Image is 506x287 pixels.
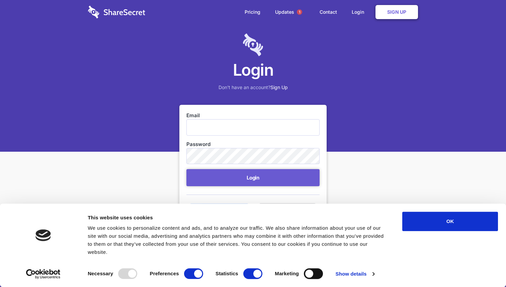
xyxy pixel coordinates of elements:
a: Login [345,2,374,22]
a: Pricing [238,2,267,22]
img: logo-wordmark-white-trans-d4663122ce5f474addd5e946df7df03e33cb6a1c49d2221995e7729f52c070b2.svg [88,6,145,18]
a: Usercentrics Cookiebot - opens in a new window [14,269,73,279]
a: Show details [336,269,374,279]
label: Email [186,112,320,119]
a: Sign Up [375,5,418,19]
a: Contact [313,2,344,22]
img: logo-lt-purple-60x68@2x-c671a683ea72a1d466fb5d642181eefbee81c4e10ba9aed56c8e1d7e762e8086.png [243,33,263,56]
strong: Necessary [88,271,113,276]
button: OK [402,212,498,231]
a: Sign Up [270,84,288,90]
div: This website uses cookies [88,214,387,222]
strong: Preferences [150,271,179,276]
div: We use cookies to personalize content and ads, and to analyze our traffic. We also share informat... [88,224,387,256]
img: logo [35,229,51,241]
strong: Statistics [216,271,238,276]
label: Password [186,141,320,148]
button: Login [186,169,320,186]
span: 1 [297,9,302,15]
strong: Marketing [275,271,299,276]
